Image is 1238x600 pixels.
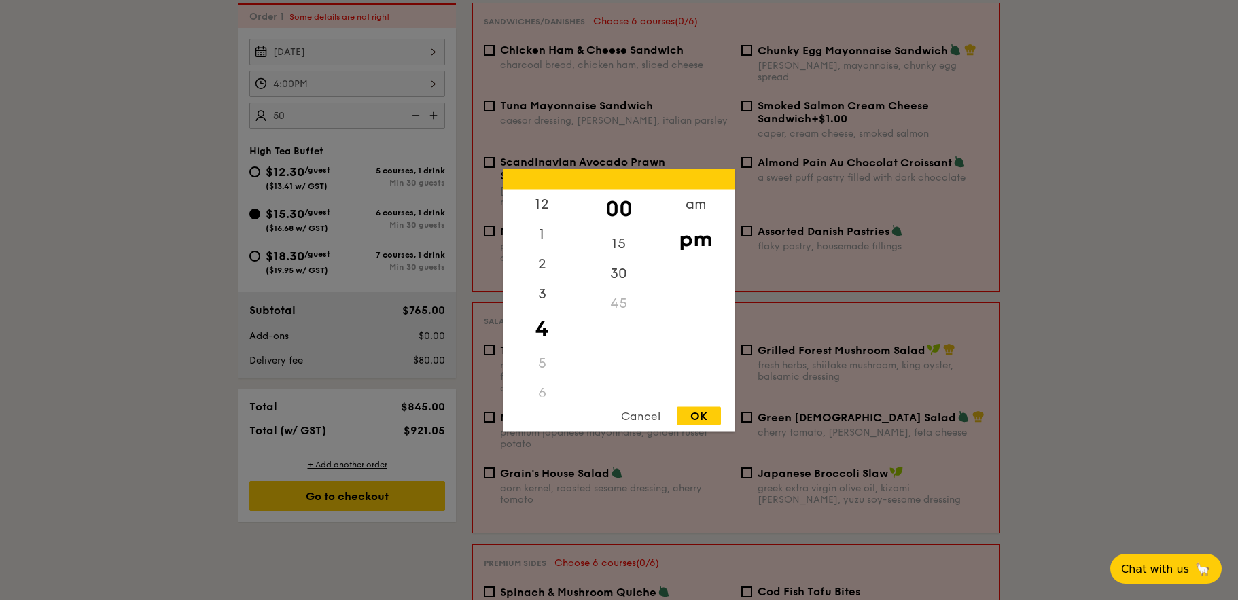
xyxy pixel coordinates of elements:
div: 15 [580,228,657,258]
div: 4 [503,308,580,348]
div: 30 [580,258,657,288]
div: 3 [503,279,580,308]
div: 45 [580,288,657,318]
div: 00 [580,189,657,228]
div: 5 [503,348,580,378]
div: 2 [503,249,580,279]
div: pm [657,219,734,258]
div: am [657,189,734,219]
span: 🦙 [1195,561,1211,577]
div: Cancel [607,406,674,425]
div: 12 [503,189,580,219]
div: 1 [503,219,580,249]
div: 6 [503,378,580,408]
button: Chat with us🦙 [1110,554,1222,584]
span: Chat with us [1121,563,1189,576]
div: OK [677,406,721,425]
